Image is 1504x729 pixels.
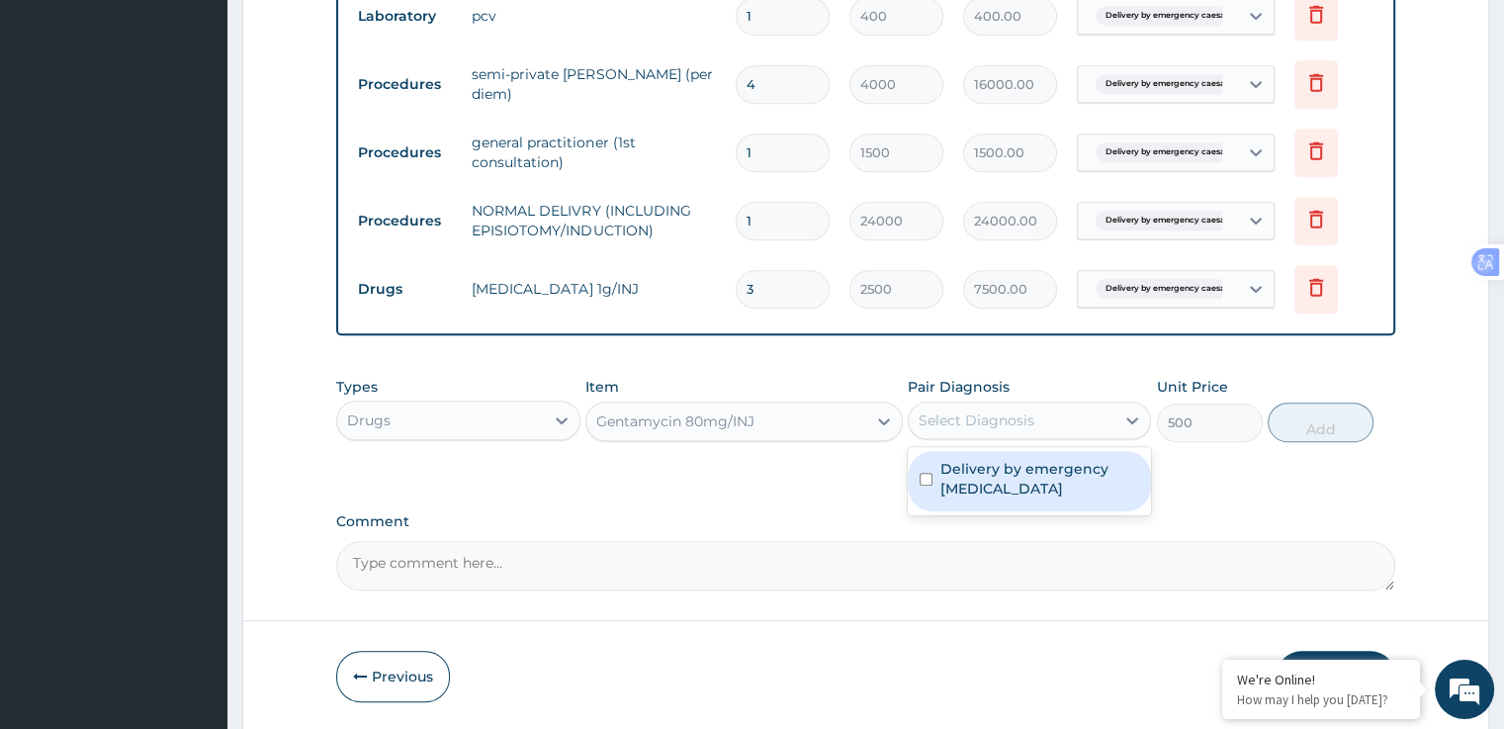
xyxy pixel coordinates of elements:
[1096,142,1254,162] span: Delivery by emergency caesarea...
[1096,6,1254,26] span: Delivery by emergency caesarea...
[336,513,1394,530] label: Comment
[324,10,372,57] div: Minimize live chat window
[908,377,1010,397] label: Pair Diagnosis
[1096,74,1254,94] span: Delivery by emergency caesarea...
[1277,651,1395,702] button: Submit
[1237,671,1405,688] div: We're Online!
[336,651,450,702] button: Previous
[462,54,725,114] td: semi-private [PERSON_NAME] (per diem)
[348,271,462,308] td: Drugs
[10,503,377,573] textarea: Type your message and hit 'Enter'
[103,111,332,137] div: Chat with us now
[37,99,80,148] img: d_794563401_company_1708531726252_794563401
[919,410,1034,430] div: Select Diagnosis
[462,269,725,309] td: [MEDICAL_DATA] 1g/INJ
[585,377,619,397] label: Item
[348,203,462,239] td: Procedures
[1268,403,1373,442] button: Add
[348,66,462,103] td: Procedures
[1157,377,1228,397] label: Unit Price
[1237,691,1405,708] p: How may I help you today?
[462,191,725,250] td: NORMAL DELIVRY (INCLUDING EPISIOTOMY/INDUCTION)
[1096,211,1254,230] span: Delivery by emergency caesarea...
[347,410,391,430] div: Drugs
[115,230,273,430] span: We're online!
[462,123,725,182] td: general practitioner (1st consultation)
[596,411,754,431] div: Gentamycin 80mg/INJ
[348,135,462,171] td: Procedures
[940,459,1139,499] label: Delivery by emergency [MEDICAL_DATA]
[1096,279,1254,299] span: Delivery by emergency caesarea...
[336,379,378,396] label: Types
